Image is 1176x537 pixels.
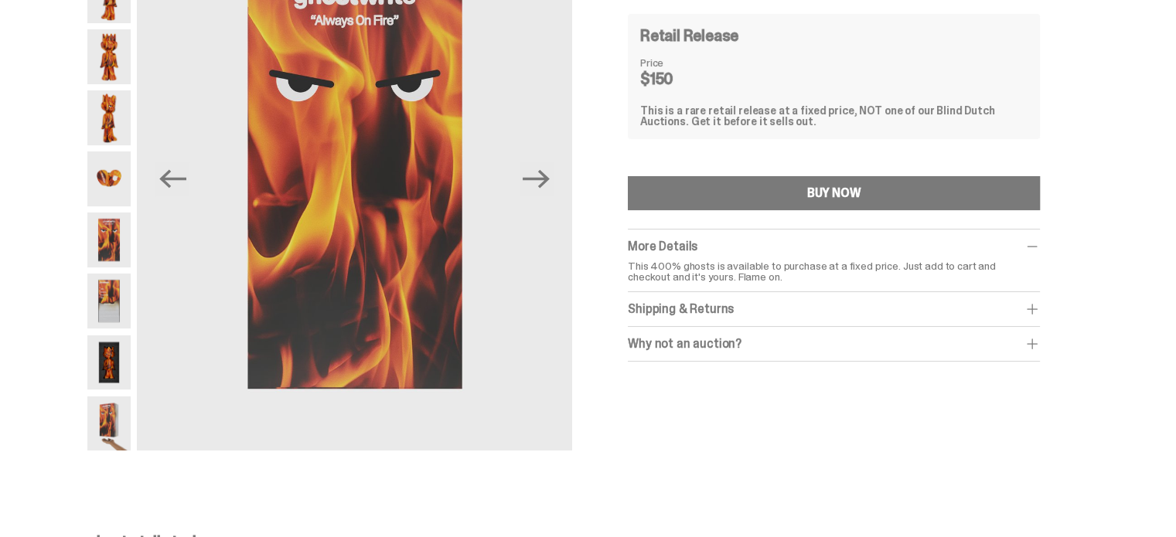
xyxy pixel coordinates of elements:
[640,71,718,87] dd: $150
[628,238,697,254] span: More Details
[87,274,131,328] img: Always-On-Fire---Website-Archive.2494X.png
[640,28,738,43] h4: Retail Release
[87,29,131,84] img: Always-On-Fire---Website-Archive.2487X.png
[520,162,554,196] button: Next
[87,212,131,267] img: Always-On-Fire---Website-Archive.2491X.png
[640,57,718,68] dt: Price
[807,187,861,199] div: BUY NOW
[87,396,131,451] img: Always-On-Fire---Website-Archive.2522XX.png
[640,105,1028,127] div: This is a rare retail release at a fixed price, NOT one of our Blind Dutch Auctions. Get it befor...
[628,336,1040,352] div: Why not an auction?
[87,335,131,390] img: Always-On-Fire---Website-Archive.2497X.png
[628,176,1040,210] button: BUY NOW
[155,162,189,196] button: Previous
[628,260,1040,282] p: This 400% ghosts is available to purchase at a fixed price. Just add to cart and checkout and it'...
[87,151,131,206] img: Always-On-Fire---Website-Archive.2490X.png
[628,301,1040,317] div: Shipping & Returns
[87,90,131,145] img: Always-On-Fire---Website-Archive.2489X.png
